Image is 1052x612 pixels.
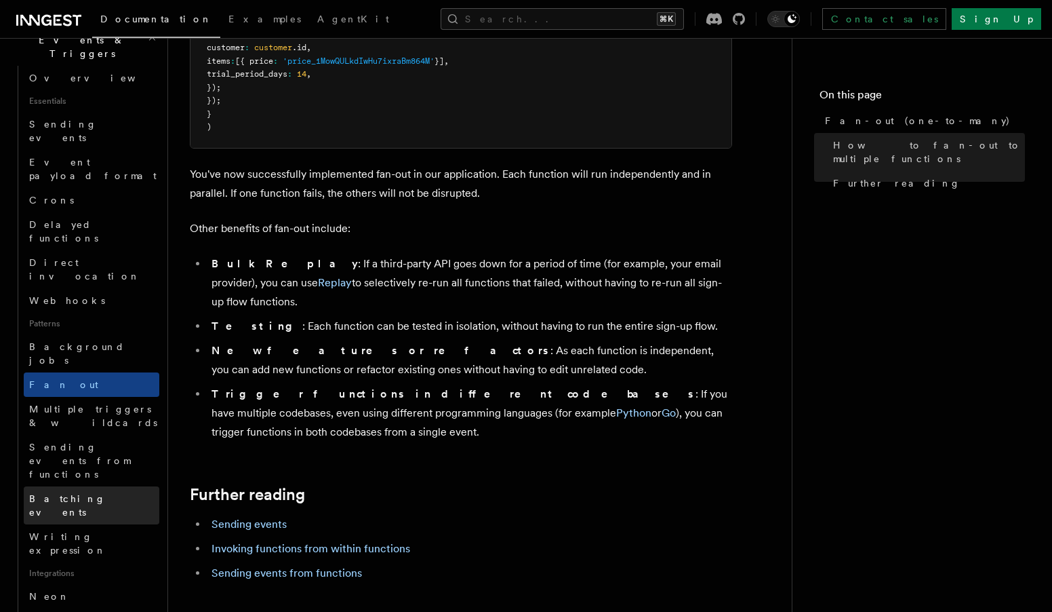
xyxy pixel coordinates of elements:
a: Sending events from functions [211,567,362,579]
a: Fan out [24,372,159,397]
span: Events & Triggers [11,33,148,60]
span: AgentKit [317,14,389,24]
span: , [306,69,311,79]
span: . [325,30,330,39]
span: .id [292,43,306,52]
a: Batching events [24,486,159,524]
span: } [207,109,211,119]
span: Direct invocation [29,257,140,282]
a: Replay [318,276,352,289]
span: Patterns [24,313,159,334]
a: Delayed functions [24,212,159,250]
span: }] [434,56,444,66]
span: , [444,56,449,66]
strong: Trigger functions in different codebases [211,387,695,400]
span: : [230,56,235,66]
span: Further reading [833,176,960,190]
a: Further reading [190,485,305,504]
span: Sending events [29,119,97,143]
h4: On this page [820,87,1025,109]
span: , [306,43,311,52]
span: Batching events [29,493,106,518]
a: Further reading [828,171,1025,195]
span: Integrations [24,562,159,584]
span: Event payload format [29,157,157,181]
a: Overview [24,66,159,90]
a: How to fan-out to multiple functions [828,133,1025,171]
span: stripe [297,30,325,39]
span: ) [207,122,211,132]
button: Search...⌘K [441,8,684,30]
li: : Each function can be tested in isolation, without having to run the entire sign-up flow. [207,317,732,336]
span: Essentials [24,90,159,112]
span: .create [392,30,425,39]
span: : [273,56,278,66]
span: : [287,69,292,79]
a: Webhooks [24,288,159,313]
a: Direct invocation [24,250,159,288]
span: : [245,43,249,52]
span: ({ [425,30,434,39]
span: Examples [228,14,301,24]
span: Webhooks [29,295,105,306]
button: Toggle dark mode [767,11,800,27]
a: AgentKit [309,4,397,37]
span: subscriptions [330,30,392,39]
p: You've now successfully implemented fan-out in our application. Each function will run independen... [190,165,732,203]
span: [{ price [235,56,273,66]
a: Background jobs [24,334,159,372]
span: Overview [29,73,169,83]
span: Neon [29,591,70,602]
kbd: ⌘K [657,12,676,26]
strong: Testing [211,320,302,332]
a: Sending events [211,518,287,531]
span: Crons [29,195,74,206]
span: await [268,30,292,39]
a: Fan-out (one-to-many) [820,109,1025,133]
a: Multiple triggers & wildcards [24,397,159,435]
a: Examples [220,4,309,37]
strong: Bulk Replay [211,257,358,270]
span: Fan out [29,379,98,390]
a: Sending events from functions [24,435,159,486]
a: Go [662,406,676,419]
a: Python [616,406,651,419]
span: customer [254,43,292,52]
a: Crons [24,188,159,212]
p: Other benefits of fan-out include: [190,219,732,238]
span: Fan-out (one-to-many) [825,114,1011,128]
strong: New features or refactors [211,344,550,357]
a: Sending events [24,112,159,150]
a: Invoking functions from within functions [211,542,410,555]
span: }); [207,83,221,92]
button: Events & Triggers [11,28,159,66]
span: Writing expression [29,531,106,556]
li: : If a third-party API goes down for a period of time (for example, your email provider), you can... [207,254,732,311]
span: 'price_1MowQULkdIwHu7ixraBm864M' [283,56,434,66]
span: items [207,56,230,66]
a: Documentation [92,4,220,38]
span: Background jobs [29,341,125,366]
span: Documentation [100,14,212,24]
a: Writing expression [24,524,159,562]
a: Neon [24,584,159,609]
span: Delayed functions [29,219,98,244]
li: : If you have multiple codebases, even using different programming languages (for example or ), y... [207,385,732,442]
li: : As each function is independent, you can add new functions or refactor existing ones without ha... [207,341,732,379]
a: Sign Up [952,8,1041,30]
span: return [235,30,264,39]
span: Multiple triggers & wildcards [29,404,157,428]
span: 14 [297,69,306,79]
a: Event payload format [24,150,159,188]
span: customer [207,43,245,52]
a: Contact sales [822,8,946,30]
span: }); [207,96,221,105]
span: Sending events from functions [29,442,130,480]
span: How to fan-out to multiple functions [833,138,1025,166]
span: trial_period_days [207,69,287,79]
